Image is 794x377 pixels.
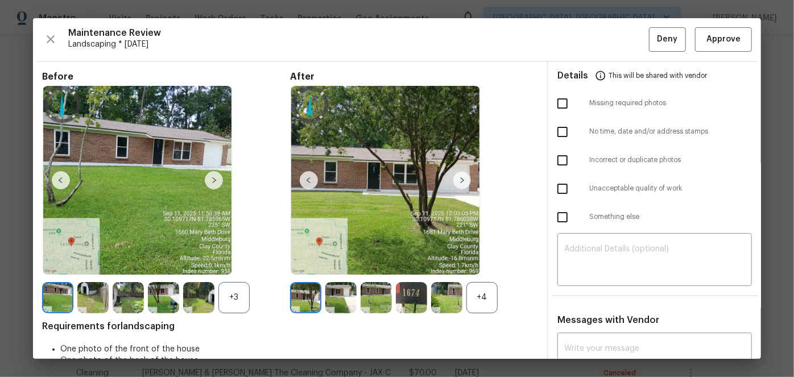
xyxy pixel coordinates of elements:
[205,171,223,189] img: right-chevron-button-url
[60,355,538,366] li: One photo of the back of the house
[589,155,752,165] span: Incorrect or duplicate photos
[589,127,752,136] span: No time, date and/or address stamps
[300,171,318,189] img: left-chevron-button-url
[548,203,761,231] div: Something else
[695,27,752,52] button: Approve
[548,146,761,175] div: Incorrect or duplicate photos
[42,321,538,332] span: Requirements for landscaping
[68,27,649,39] span: Maintenance Review
[548,175,761,203] div: Unacceptable quality of work
[68,39,649,50] span: Landscaping * [DATE]
[657,32,678,47] span: Deny
[589,98,752,108] span: Missing required photos
[218,282,250,313] div: +3
[52,171,70,189] img: left-chevron-button-url
[589,212,752,222] span: Something else
[548,89,761,118] div: Missing required photos
[290,71,538,82] span: After
[60,343,538,355] li: One photo of the front of the house
[466,282,498,313] div: +4
[589,184,752,193] span: Unacceptable quality of work
[453,171,471,189] img: right-chevron-button-url
[649,27,686,52] button: Deny
[557,316,659,325] span: Messages with Vendor
[706,32,741,47] span: Approve
[42,71,290,82] span: Before
[548,118,761,146] div: No time, date and/or address stamps
[609,62,707,89] span: This will be shared with vendor
[557,62,588,89] span: Details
